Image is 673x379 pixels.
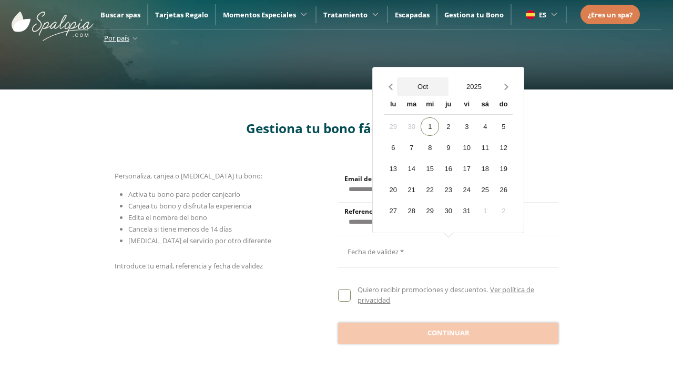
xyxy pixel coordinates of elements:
a: Gestiona tu Bono [444,10,504,19]
span: Quiero recibir promociones y descuentos. [358,285,488,294]
div: 28 [402,202,421,220]
span: Edita el nombre del bono [128,213,207,222]
div: sá [476,96,494,114]
div: vi [457,96,476,114]
div: 12 [494,138,513,157]
div: 19 [494,159,513,178]
div: 16 [439,159,457,178]
button: Continuar [338,323,558,344]
div: 23 [439,181,457,199]
button: Previous month [384,77,397,96]
span: Por país [104,33,129,43]
div: 11 [476,138,494,157]
a: Buscar spas [100,10,140,19]
div: 9 [439,138,457,157]
div: 4 [476,117,494,136]
span: Cancela si tiene menos de 14 días [128,224,232,234]
div: 24 [457,181,476,199]
div: 2 [494,202,513,220]
a: Ver política de privacidad [358,285,534,305]
div: 22 [421,181,439,199]
div: 20 [384,181,402,199]
span: Canjea tu bono y disfruta la experiencia [128,201,251,211]
a: Escapadas [395,10,430,19]
div: 30 [402,117,421,136]
span: Personaliza, canjea o [MEDICAL_DATA] tu bono: [115,171,262,181]
span: Activa tu bono para poder canjearlo [128,189,240,199]
div: 10 [457,138,476,157]
div: 14 [402,159,421,178]
div: 7 [402,138,421,157]
span: Introduce tu email, referencia y fecha de validez [115,261,263,271]
div: ju [439,96,457,114]
div: 30 [439,202,457,220]
span: ¿Eres un spa? [588,10,633,19]
div: 15 [421,159,439,178]
div: 21 [402,181,421,199]
div: do [494,96,513,114]
div: Calendar wrapper [384,96,513,220]
div: 27 [384,202,402,220]
div: 13 [384,159,402,178]
div: 17 [457,159,476,178]
div: ma [402,96,421,114]
div: 29 [384,117,402,136]
div: lu [384,96,402,114]
div: Calendar days [384,117,513,220]
span: Continuar [427,328,470,338]
div: 29 [421,202,439,220]
div: 18 [476,159,494,178]
div: 3 [457,117,476,136]
div: 6 [384,138,402,157]
div: 1 [476,202,494,220]
div: 2 [439,117,457,136]
div: mi [421,96,439,114]
div: 8 [421,138,439,157]
button: Open months overlay [397,77,448,96]
button: Open years overlay [448,77,500,96]
div: 5 [494,117,513,136]
a: Tarjetas Regalo [155,10,208,19]
span: Gestiona tu bono fácilmente [246,119,427,137]
a: ¿Eres un spa? [588,9,633,21]
div: 26 [494,181,513,199]
img: ImgLogoSpalopia.BvClDcEz.svg [12,1,94,41]
div: 25 [476,181,494,199]
span: [MEDICAL_DATA] el servicio por otro diferente [128,236,271,245]
div: 31 [457,202,476,220]
div: 1 [421,117,439,136]
button: Next month [499,77,513,96]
